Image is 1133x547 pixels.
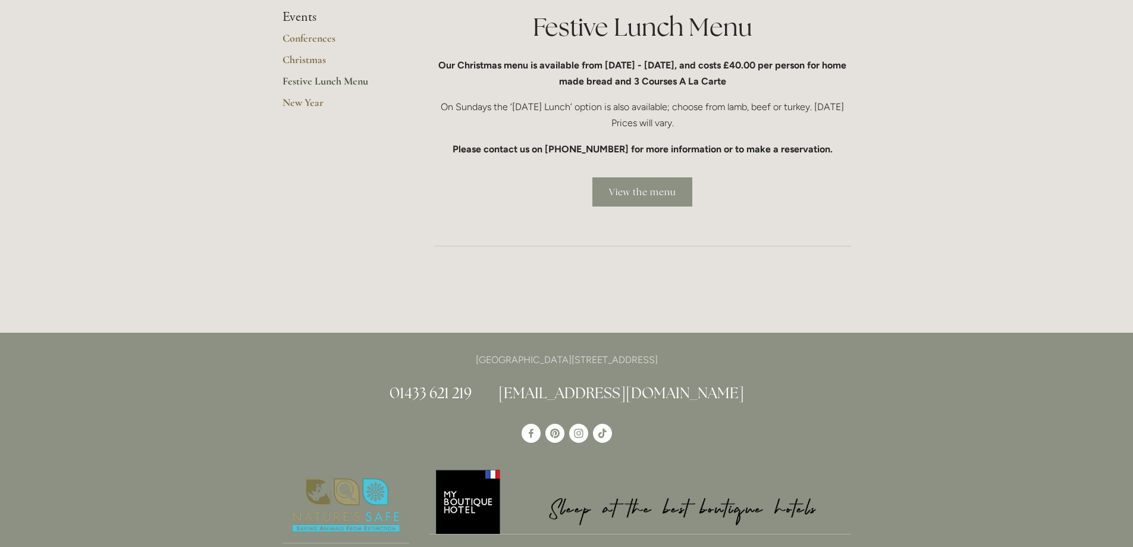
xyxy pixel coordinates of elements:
a: New Year [283,96,396,117]
img: Nature's Safe - Logo [283,468,410,543]
a: [EMAIL_ADDRESS][DOMAIN_NAME] [498,383,744,402]
a: TikTok [593,424,612,443]
a: My Boutique Hotel - Logo [429,468,851,535]
img: My Boutique Hotel - Logo [429,468,851,534]
a: Nature's Safe - Logo [283,468,410,543]
strong: Please contact us on [PHONE_NUMBER] for more information or to make a reservation. [453,143,833,155]
li: Events [283,10,396,25]
a: Festive Lunch Menu [283,74,396,96]
p: [GEOGRAPHIC_DATA][STREET_ADDRESS] [283,352,851,368]
a: 01433 621 219 [390,383,472,402]
a: Conferences [283,32,396,53]
a: Pinterest [545,424,564,443]
a: View the menu [592,177,692,207]
a: Christmas [283,53,396,74]
a: Instagram [569,424,588,443]
a: Losehill House Hotel & Spa [522,424,541,443]
h1: Festive Lunch Menu [434,10,851,45]
strong: Our Christmas menu is available from [DATE] - [DATE], and costs £40.00 per person for home made b... [438,60,849,87]
p: On Sundays the ‘[DATE] Lunch’ option is also available; choose from lamb, beef or turkey. [DATE] ... [434,99,851,131]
